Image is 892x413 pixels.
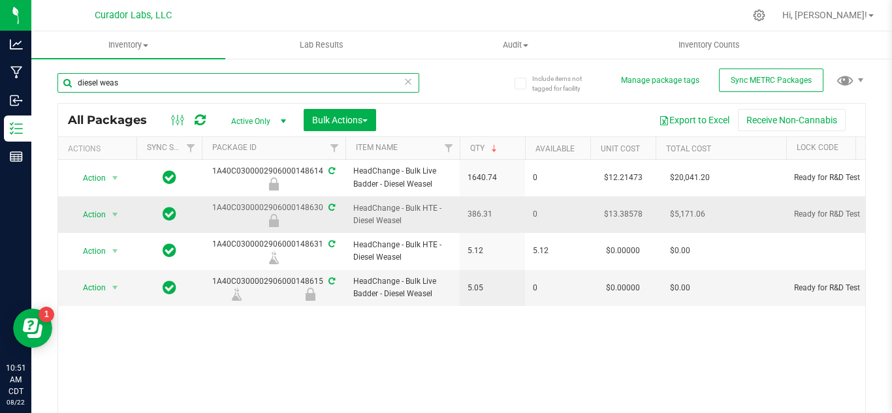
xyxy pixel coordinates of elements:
inline-svg: Reports [10,150,23,163]
span: Hi, [PERSON_NAME]! [782,10,867,20]
span: Bulk Actions [312,115,368,125]
div: Lab Sample [200,251,347,264]
span: In Sync [163,279,176,297]
button: Manage package tags [621,75,699,86]
a: Total Cost [666,144,711,153]
inline-svg: Inbound [10,94,23,107]
button: Export to Excel [650,109,738,131]
span: select [107,242,123,260]
inline-svg: Inventory [10,122,23,135]
span: Sync METRC Packages [731,76,812,85]
span: Action [71,242,106,260]
div: 1A40C0300002906000148615 [200,275,347,301]
span: Include items not tagged for facility [532,74,597,93]
inline-svg: Analytics [10,38,23,51]
a: Filter [324,137,345,159]
span: $20,041.20 [663,168,716,187]
button: Sync METRC Packages [719,69,823,92]
span: 5.12 [468,245,517,257]
span: Ready for R&D Test [794,282,876,294]
div: 1A40C0300002906000148614 [200,165,347,191]
span: HeadChange - Bulk Live Badder - Diesel Weasel [353,165,452,190]
span: In Sync [163,168,176,187]
span: Audit [419,39,612,51]
div: Ready for R&D Test [274,288,347,301]
iframe: Resource center unread badge [39,307,54,322]
a: Lock Code [797,143,838,152]
span: select [107,279,123,297]
span: Lab Results [282,39,361,51]
span: $0.00 [663,279,697,298]
p: 10:51 AM CDT [6,362,25,397]
span: Ready for R&D Test [794,208,876,221]
a: Filter [438,137,460,159]
span: Curador Labs, LLC [95,10,172,21]
div: Lab Sample [200,288,274,301]
a: Filter [180,137,202,159]
td: $13.38578 [590,196,656,233]
div: 1A40C0300002906000148630 [200,202,347,227]
span: Inventory [31,39,225,51]
button: Receive Non-Cannabis [738,109,846,131]
span: All Packages [68,113,160,127]
span: 1640.74 [468,172,517,184]
span: HeadChange - Bulk HTE - Diesel Weasel [353,239,452,264]
span: 0 [533,172,582,184]
span: In Sync [163,241,176,260]
button: Bulk Actions [304,109,376,131]
span: Sync from Compliance System [327,166,335,176]
td: $12.21473 [590,160,656,196]
p: 08/22 [6,397,25,407]
span: Action [71,279,106,297]
a: Sync Status [147,143,197,152]
span: HeadChange - Bulk Live Badder - Diesel Weasel [353,275,452,300]
td: $0.00000 [590,270,656,306]
span: 5.05 [468,282,517,294]
div: Actions [68,144,131,153]
span: Action [71,169,106,187]
span: Ready for R&D Test [794,172,876,184]
a: Inventory Counts [613,31,806,59]
iframe: Resource center [13,309,52,348]
a: Lab Results [225,31,419,59]
span: Sync from Compliance System [327,239,335,249]
inline-svg: Manufacturing [10,66,23,79]
span: select [107,169,123,187]
span: select [107,206,123,224]
span: 5.12 [533,245,582,257]
div: Manage settings [751,9,767,22]
span: 0 [533,208,582,221]
span: In Sync [163,205,176,223]
a: Qty [470,144,500,153]
a: Available [535,144,575,153]
div: Ready for R&D Test [200,214,347,227]
span: Clear [404,73,413,90]
span: Inventory Counts [661,39,757,51]
td: $0.00000 [590,233,656,269]
span: HeadChange - Bulk HTE - Diesel Weasel [353,202,452,227]
span: $5,171.06 [663,205,712,224]
a: Package ID [212,143,257,152]
a: Inventory [31,31,225,59]
div: Ready for R&D Test [200,177,347,191]
a: Item Name [356,143,398,152]
span: 0 [533,282,582,294]
span: $0.00 [663,241,697,260]
span: Sync from Compliance System [327,203,335,212]
div: 1A40C0300002906000148631 [200,238,347,264]
input: Search Package ID, Item Name, SKU, Lot or Part Number... [57,73,419,93]
span: Sync from Compliance System [327,277,335,286]
span: 386.31 [468,208,517,221]
a: Audit [419,31,613,59]
span: Action [71,206,106,224]
a: Unit Cost [601,144,640,153]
